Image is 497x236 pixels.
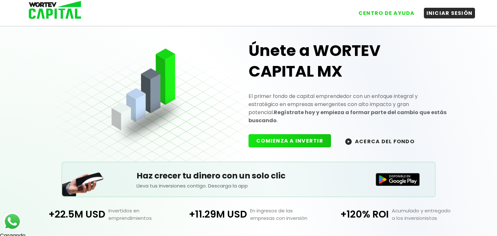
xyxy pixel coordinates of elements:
p: +120% ROI [319,207,389,222]
img: wortev-capital-acerca-del-fondo [345,138,352,145]
button: ACERCA DEL FONDO [337,134,422,148]
p: En ingresos de las empresas con inversión [247,207,319,222]
img: Teléfono [62,164,104,196]
p: El primer fondo de capital emprendedor con un enfoque integral y estratégico en empresas emergent... [248,92,447,124]
img: Disponible en Google Play [376,173,420,186]
button: COMIENZA A INVERTIR [248,134,331,147]
strong: Regístrate hoy y empieza a formar parte del cambio que estás buscando [248,109,447,124]
img: logos_whatsapp-icon.242b2217.svg [3,212,21,231]
a: CENTRO DE AYUDA [349,3,417,18]
p: Acumulado y entregado a los inversionistas [389,207,461,222]
p: Lleva tus inversiones contigo. Descarga la app [137,182,360,189]
p: Invertidos en emprendimientos [105,207,178,222]
button: INICIAR SESIÓN [424,8,475,18]
h1: Únete a WORTEV CAPITAL MX [248,40,447,82]
p: +11.29M USD [178,207,247,222]
a: INICIAR SESIÓN [417,3,475,18]
a: COMIENZA A INVERTIR [248,137,337,145]
button: CENTRO DE AYUDA [356,8,417,18]
p: +22.5M USD [36,207,105,222]
h5: Haz crecer tu dinero con un solo clic [137,170,360,182]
